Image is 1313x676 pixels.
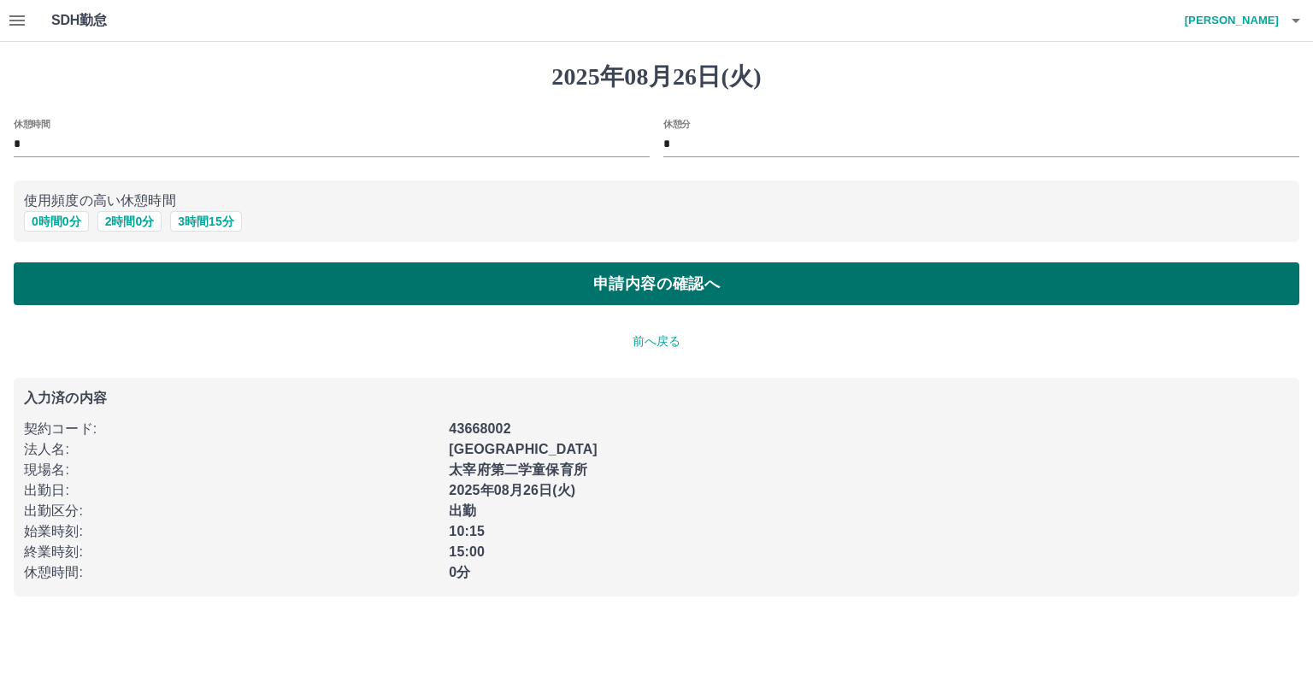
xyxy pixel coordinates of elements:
button: 2時間0分 [97,211,162,232]
label: 休憩時間 [14,117,50,130]
b: [GEOGRAPHIC_DATA] [449,442,598,456]
b: 15:00 [449,544,485,559]
p: 現場名 : [24,460,439,480]
p: 入力済の内容 [24,391,1289,405]
p: 使用頻度の高い休憩時間 [24,191,1289,211]
p: 始業時刻 : [24,521,439,542]
b: 太宰府第二学童保育所 [449,462,587,477]
b: 10:15 [449,524,485,538]
b: 43668002 [449,421,510,436]
p: 出勤区分 : [24,501,439,521]
p: 出勤日 : [24,480,439,501]
p: 契約コード : [24,419,439,439]
b: 2025年08月26日(火) [449,483,575,497]
b: 出勤 [449,503,476,518]
label: 休憩分 [663,117,691,130]
p: 前へ戻る [14,332,1299,350]
button: 3時間15分 [170,211,241,232]
b: 0分 [449,565,470,579]
button: 0時間0分 [24,211,89,232]
p: 終業時刻 : [24,542,439,562]
button: 申請内容の確認へ [14,262,1299,305]
h1: 2025年08月26日(火) [14,62,1299,91]
p: 休憩時間 : [24,562,439,583]
p: 法人名 : [24,439,439,460]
